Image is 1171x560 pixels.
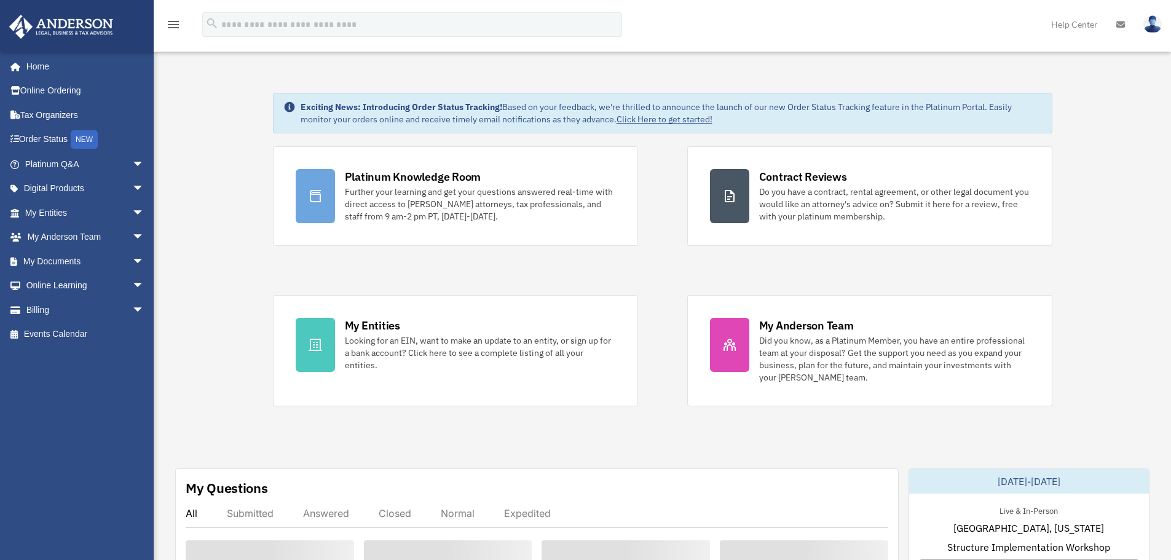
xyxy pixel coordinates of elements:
div: Further your learning and get your questions answered real-time with direct access to [PERSON_NAM... [345,186,615,223]
div: Normal [441,507,475,519]
a: Events Calendar [9,322,163,347]
span: arrow_drop_down [132,225,157,250]
i: search [205,17,219,30]
div: My Entities [345,318,400,333]
img: User Pic [1143,15,1162,33]
span: Structure Implementation Workshop [947,540,1110,554]
div: Closed [379,507,411,519]
a: Digital Productsarrow_drop_down [9,176,163,201]
div: Do you have a contract, rental agreement, or other legal document you would like an attorney's ad... [759,186,1030,223]
div: All [186,507,197,519]
a: Platinum Knowledge Room Further your learning and get your questions answered real-time with dire... [273,146,638,246]
i: menu [166,17,181,32]
span: arrow_drop_down [132,200,157,226]
div: Based on your feedback, we're thrilled to announce the launch of our new Order Status Tracking fe... [301,101,1042,125]
a: Platinum Q&Aarrow_drop_down [9,152,163,176]
a: Online Ordering [9,79,163,103]
div: Answered [303,507,349,519]
div: Contract Reviews [759,169,847,184]
a: Contract Reviews Do you have a contract, rental agreement, or other legal document you would like... [687,146,1052,246]
div: Looking for an EIN, want to make an update to an entity, or sign up for a bank account? Click her... [345,334,615,371]
div: My Anderson Team [759,318,854,333]
a: My Entities Looking for an EIN, want to make an update to an entity, or sign up for a bank accoun... [273,295,638,406]
div: Submitted [227,507,274,519]
a: Online Learningarrow_drop_down [9,274,163,298]
a: My Entitiesarrow_drop_down [9,200,163,225]
span: arrow_drop_down [132,176,157,202]
a: My Documentsarrow_drop_down [9,249,163,274]
div: Live & In-Person [990,503,1068,516]
span: arrow_drop_down [132,152,157,177]
div: Expedited [504,507,551,519]
div: NEW [71,130,98,149]
div: Platinum Knowledge Room [345,169,481,184]
a: Billingarrow_drop_down [9,298,163,322]
a: Click Here to get started! [617,114,712,125]
span: arrow_drop_down [132,298,157,323]
a: menu [166,22,181,32]
img: Anderson Advisors Platinum Portal [6,15,117,39]
a: My Anderson Teamarrow_drop_down [9,225,163,250]
a: Tax Organizers [9,103,163,127]
strong: Exciting News: Introducing Order Status Tracking! [301,101,502,112]
div: My Questions [186,479,268,497]
span: arrow_drop_down [132,249,157,274]
span: [GEOGRAPHIC_DATA], [US_STATE] [953,521,1104,535]
div: Did you know, as a Platinum Member, you have an entire professional team at your disposal? Get th... [759,334,1030,384]
div: [DATE]-[DATE] [909,469,1149,494]
a: Order StatusNEW [9,127,163,152]
a: Home [9,54,157,79]
a: My Anderson Team Did you know, as a Platinum Member, you have an entire professional team at your... [687,295,1052,406]
span: arrow_drop_down [132,274,157,299]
